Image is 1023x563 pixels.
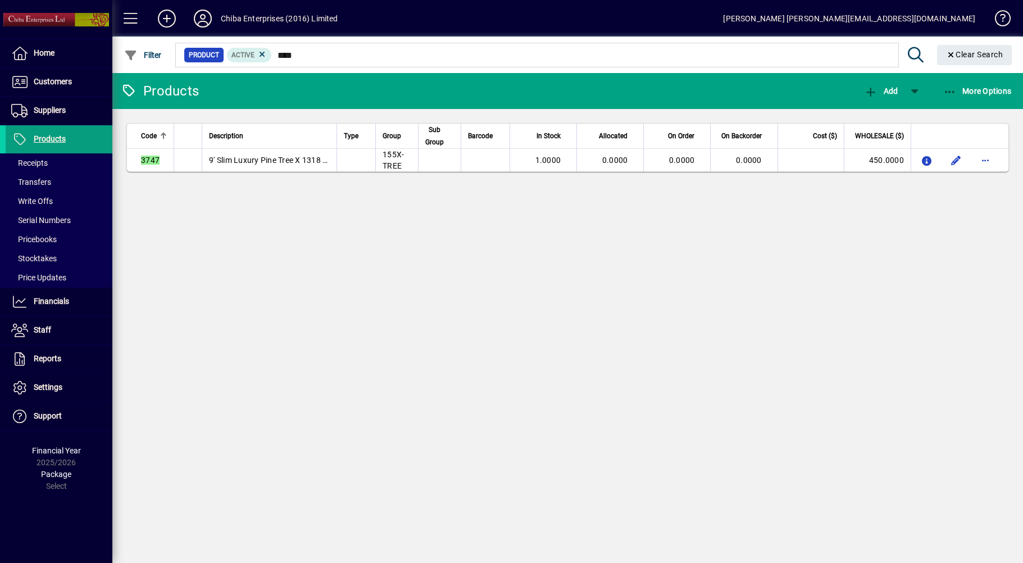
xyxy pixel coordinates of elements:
[6,345,112,373] a: Reports
[209,130,330,142] div: Description
[34,383,62,392] span: Settings
[34,48,54,57] span: Home
[34,297,69,306] span: Financials
[221,10,338,28] div: Chiba Enterprises (2016) Limited
[468,130,503,142] div: Barcode
[736,156,762,165] span: 0.0000
[34,354,61,363] span: Reports
[6,374,112,402] a: Settings
[141,156,160,165] em: 3747
[946,50,1003,59] span: Clear Search
[141,130,167,142] div: Code
[344,130,358,142] span: Type
[976,151,994,169] button: More options
[149,8,185,29] button: Add
[209,156,379,165] span: 9' Slim Luxury Pine Tree X 1318 with 700 Lights
[535,156,561,165] span: 1.0000
[536,130,561,142] span: In Stock
[602,156,628,165] span: 0.0000
[668,130,694,142] span: On Order
[124,51,162,60] span: Filter
[717,130,771,142] div: On Backorder
[11,178,51,187] span: Transfers
[721,130,762,142] span: On Backorder
[189,49,219,61] span: Product
[940,81,1015,101] button: More Options
[651,130,704,142] div: On Order
[344,130,369,142] div: Type
[34,106,66,115] span: Suppliers
[121,45,165,65] button: Filter
[6,39,112,67] a: Home
[11,254,57,263] span: Stocktakes
[943,87,1012,96] span: More Options
[32,446,81,455] span: Financial Year
[937,45,1012,65] button: Clear
[11,197,53,206] span: Write Offs
[141,130,157,142] span: Code
[34,77,72,86] span: Customers
[861,81,901,101] button: Add
[6,97,112,125] a: Suppliers
[209,130,243,142] span: Description
[34,325,51,334] span: Staff
[855,130,904,142] span: WHOLESALE ($)
[6,192,112,211] a: Write Offs
[947,151,965,169] button: Edit
[6,402,112,430] a: Support
[6,268,112,287] a: Price Updates
[6,316,112,344] a: Staff
[986,2,1009,39] a: Knowledge Base
[11,273,66,282] span: Price Updates
[864,87,898,96] span: Add
[813,130,837,142] span: Cost ($)
[227,48,272,62] mat-chip: Activation Status: Active
[425,124,444,148] span: Sub Group
[669,156,695,165] span: 0.0000
[34,134,66,143] span: Products
[41,470,71,479] span: Package
[6,172,112,192] a: Transfers
[468,130,493,142] span: Barcode
[6,68,112,96] a: Customers
[383,130,401,142] span: Group
[11,216,71,225] span: Serial Numbers
[599,130,628,142] span: Allocated
[6,211,112,230] a: Serial Numbers
[723,10,975,28] div: [PERSON_NAME] [PERSON_NAME][EMAIL_ADDRESS][DOMAIN_NAME]
[185,8,221,29] button: Profile
[6,249,112,268] a: Stocktakes
[383,130,411,142] div: Group
[6,230,112,249] a: Pricebooks
[231,51,254,59] span: Active
[11,158,48,167] span: Receipts
[517,130,571,142] div: In Stock
[584,130,638,142] div: Allocated
[121,82,199,100] div: Products
[844,149,911,171] td: 450.0000
[425,124,454,148] div: Sub Group
[34,411,62,420] span: Support
[6,153,112,172] a: Receipts
[6,288,112,316] a: Financials
[383,150,404,170] span: 155X-TREE
[11,235,57,244] span: Pricebooks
